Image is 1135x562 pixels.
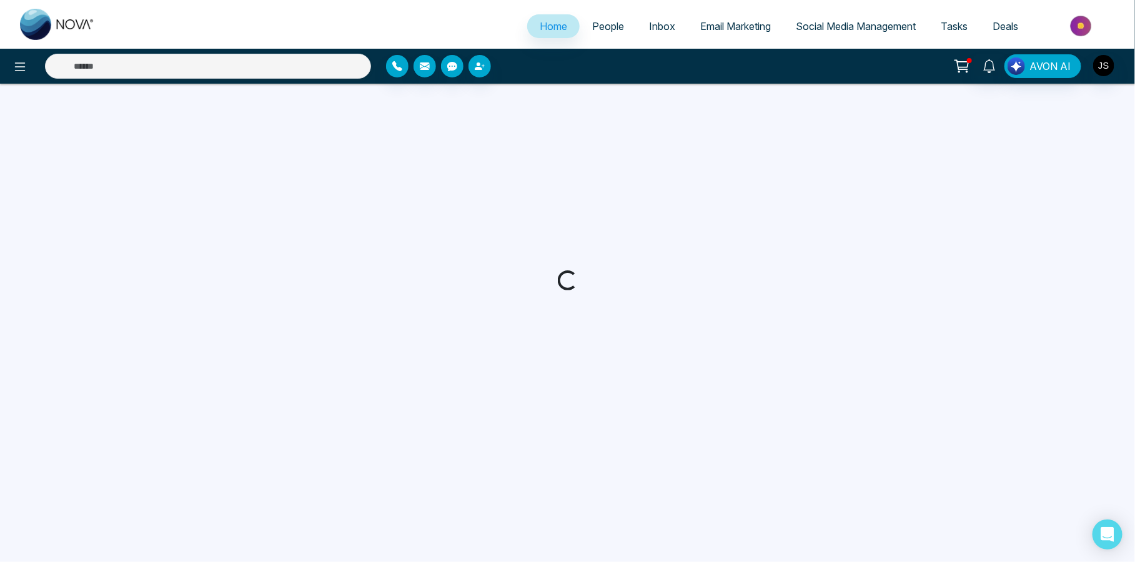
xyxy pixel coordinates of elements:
span: Tasks [941,20,968,32]
span: Social Media Management [796,20,916,32]
span: Email Marketing [700,20,771,32]
a: People [580,14,637,38]
a: Social Media Management [783,14,928,38]
img: User Avatar [1093,55,1114,76]
a: Inbox [637,14,688,38]
button: AVON AI [1004,54,1081,78]
span: Deals [993,20,1018,32]
a: Deals [980,14,1031,38]
a: Home [527,14,580,38]
a: Email Marketing [688,14,783,38]
span: Home [540,20,567,32]
span: Inbox [649,20,675,32]
img: Lead Flow [1008,57,1025,75]
a: Tasks [928,14,980,38]
img: Market-place.gif [1037,12,1128,40]
img: Nova CRM Logo [20,9,95,40]
div: Open Intercom Messenger [1093,520,1123,550]
span: AVON AI [1029,59,1071,74]
span: People [592,20,624,32]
